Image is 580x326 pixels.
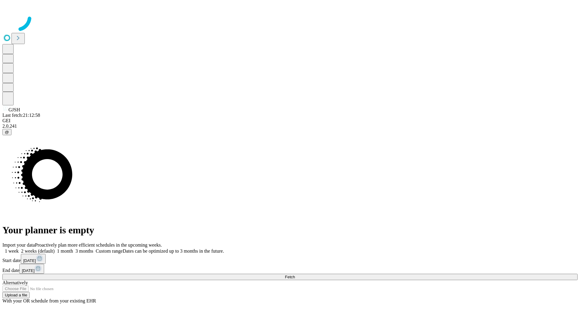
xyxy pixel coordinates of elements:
[2,242,35,248] span: Import your data
[23,258,36,263] span: [DATE]
[5,248,19,254] span: 1 week
[2,292,30,298] button: Upload a file
[57,248,73,254] span: 1 month
[2,225,578,236] h1: Your planner is empty
[35,242,162,248] span: Proactively plan more efficient schedules in the upcoming weeks.
[19,264,44,274] button: [DATE]
[22,268,34,273] span: [DATE]
[2,274,578,280] button: Fetch
[2,254,578,264] div: Start date
[5,130,9,134] span: @
[2,280,28,285] span: Alternatively
[76,248,93,254] span: 3 months
[96,248,123,254] span: Custom range
[2,113,40,118] span: Last fetch: 21:12:58
[2,298,96,303] span: With your OR schedule from your existing EHR
[21,254,46,264] button: [DATE]
[2,123,578,129] div: 2.0.241
[2,129,11,135] button: @
[2,264,578,274] div: End date
[21,248,55,254] span: 2 weeks (default)
[285,275,295,279] span: Fetch
[123,248,224,254] span: Dates can be optimized up to 3 months in the future.
[2,118,578,123] div: GEI
[8,107,20,112] span: GJSH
